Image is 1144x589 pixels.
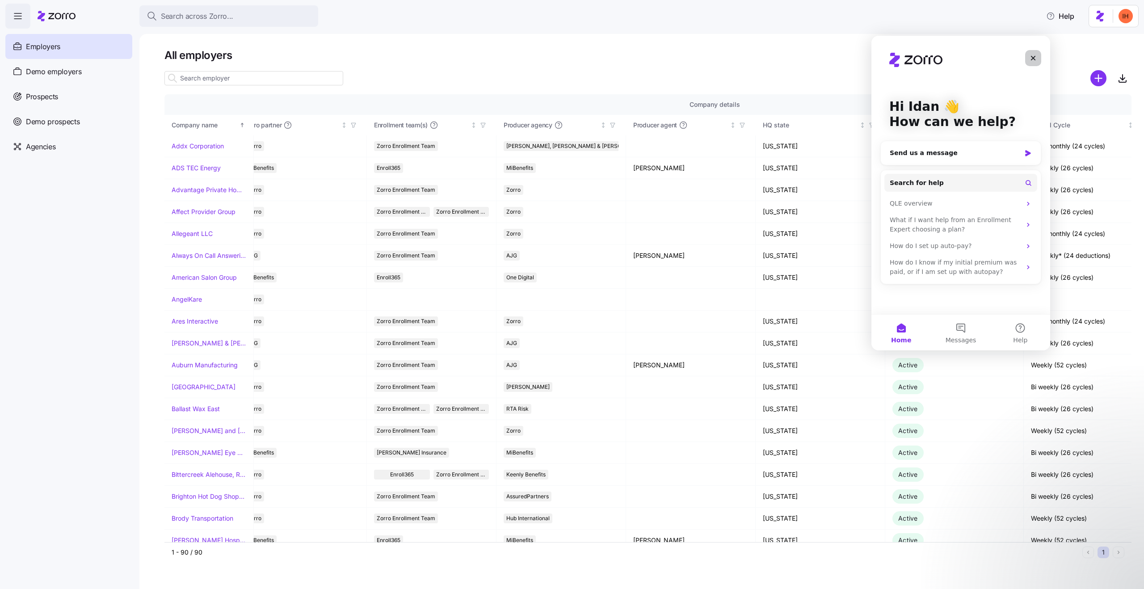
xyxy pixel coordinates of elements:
[247,470,261,480] span: Zorro
[756,354,885,376] td: [US_STATE]
[26,41,60,52] span: Employers
[377,185,435,195] span: Zorro Enrollment Team
[172,470,246,479] a: Bittercreek Alehouse, Red Feather Lounge, Diablo & Sons Saloon
[377,163,400,173] span: Enroll365
[756,245,885,267] td: [US_STATE]
[898,383,918,391] span: Active
[626,354,756,376] td: [PERSON_NAME]
[898,427,918,434] span: Active
[377,382,435,392] span: Zorro Enrollment Team
[390,470,414,480] span: Enroll365
[626,115,756,135] th: Producer agentNot sorted
[172,251,246,260] a: Always On Call Answering Service
[1113,547,1124,558] button: Next page
[377,338,435,348] span: Zorro Enrollment Team
[172,229,213,238] a: Allegeant LLC
[763,120,858,130] div: HQ state
[756,267,885,289] td: [US_STATE]
[377,316,435,326] span: Zorro Enrollment Team
[172,492,246,501] a: Brighton Hot Dog Shoppe
[247,426,261,436] span: Zorro
[139,5,318,27] button: Search across Zorro...
[436,404,487,414] span: Zorro Enrollment Experts
[898,471,918,478] span: Active
[247,141,261,151] span: Zorro
[377,229,435,239] span: Zorro Enrollment Team
[1031,120,1126,130] div: Payroll Cycle
[1046,11,1074,21] span: Help
[506,535,533,545] span: MiBenefits
[1039,7,1081,25] button: Help
[172,548,1079,557] div: 1 - 90 / 90
[244,121,282,130] span: Zorro partner
[898,449,918,456] span: Active
[1082,547,1094,558] button: Previous page
[247,448,274,458] span: MiBenefits
[172,120,238,130] div: Company name
[756,486,885,508] td: [US_STATE]
[506,492,549,501] span: AssuredPartners
[504,121,552,130] span: Producer agency
[436,470,487,480] span: Zorro Enrollment Team
[172,164,221,172] a: ADS TEC Energy
[247,294,261,304] span: Zorro
[471,122,477,128] div: Not sorted
[377,535,400,545] span: Enroll365
[374,121,428,130] span: Enrollment team(s)
[506,251,517,261] span: AJG
[626,245,756,267] td: [PERSON_NAME]
[5,84,132,109] a: Prospects
[247,513,261,523] span: Zorro
[377,207,427,217] span: Zorro Enrollment Team
[506,207,521,217] span: Zorro
[172,317,218,326] a: Ares Interactive
[172,142,224,151] a: Addx Corporation
[756,157,885,179] td: [US_STATE]
[506,273,534,282] span: One Digital
[247,185,261,195] span: Zorro
[247,273,274,282] span: MiBenefits
[247,382,261,392] span: Zorro
[172,295,202,304] a: AngelKare
[5,59,132,84] a: Demo employers
[1098,547,1109,558] button: 1
[5,34,132,59] a: Employers
[247,404,261,414] span: Zorro
[239,122,245,128] div: Sorted ascending
[26,66,82,77] span: Demo employers
[5,109,132,134] a: Demo prospects
[367,115,496,135] th: Enrollment team(s)Not sorted
[756,464,885,486] td: [US_STATE]
[756,201,885,223] td: [US_STATE]
[898,361,918,369] span: Active
[756,223,885,245] td: [US_STATE]
[164,115,254,135] th: Company nameSorted ascending
[626,157,756,179] td: [PERSON_NAME]
[5,134,132,159] a: Agencies
[756,530,885,551] td: [US_STATE]
[341,122,347,128] div: Not sorted
[172,339,246,348] a: [PERSON_NAME] & [PERSON_NAME]'s
[756,420,885,442] td: [US_STATE]
[26,91,58,102] span: Prospects
[506,448,533,458] span: MiBenefits
[247,316,261,326] span: Zorro
[756,508,885,530] td: [US_STATE]
[172,273,237,282] a: American Salon Group
[377,360,435,370] span: Zorro Enrollment Team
